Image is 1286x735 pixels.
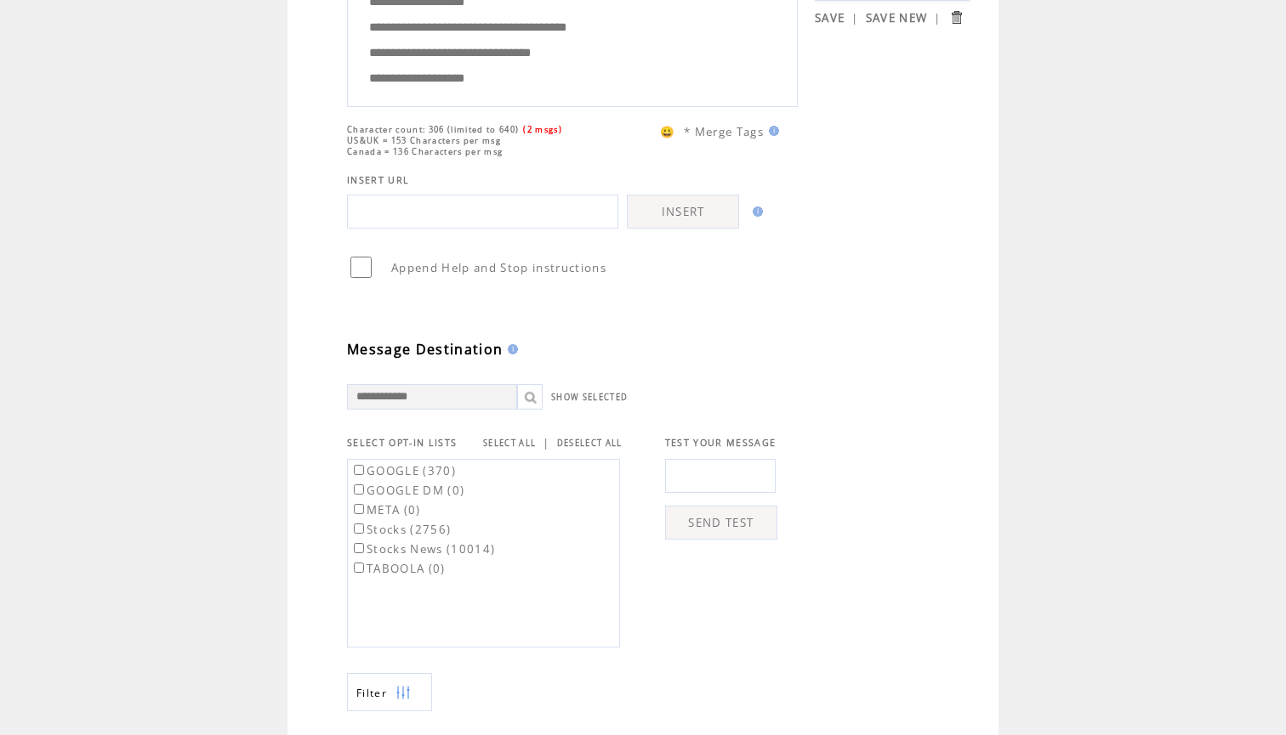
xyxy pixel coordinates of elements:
[851,10,858,25] span: |
[347,340,503,359] span: Message Destination
[523,124,562,135] span: (2 msgs)
[815,10,845,25] a: SAVE
[483,438,536,449] a: SELECT ALL
[347,673,432,711] a: Filter
[764,126,779,136] img: help.gif
[347,135,501,146] span: US&UK = 153 Characters per msg
[660,124,675,139] span: 😀
[551,392,628,403] a: SHOW SELECTED
[347,437,457,449] span: SELECT OPT-IN LISTS
[350,561,446,576] label: TABOOLA (0)
[391,260,606,275] span: Append Help and Stop instructions
[627,195,739,229] a: INSERT
[665,437,777,449] span: TEST YOUR MESSAGE
[354,484,364,495] input: GOOGLE DM (0)
[350,522,451,537] label: Stocks (2756)
[350,541,495,557] label: Stocks News (10014)
[354,523,364,534] input: Stocks (2756)
[347,174,409,186] span: INSERT URL
[395,674,411,712] img: filters.png
[665,506,777,540] a: SEND TEST
[866,10,928,25] a: SAVE NEW
[347,146,503,157] span: Canada = 136 Characters per msg
[354,563,364,573] input: TABOOLA (0)
[543,435,549,450] span: |
[356,686,387,700] span: Show filters
[347,124,519,135] span: Character count: 306 (limited to 640)
[350,483,464,498] label: GOOGLE DM (0)
[557,438,623,449] a: DESELECT ALL
[350,502,421,517] label: META (0)
[948,9,964,25] input: Submit
[934,10,941,25] span: |
[748,206,763,217] img: help.gif
[354,543,364,553] input: Stocks News (10014)
[684,124,764,139] span: * Merge Tags
[350,463,456,478] label: GOOGLE (370)
[503,344,518,354] img: help.gif
[354,465,364,475] input: GOOGLE (370)
[354,504,364,514] input: META (0)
